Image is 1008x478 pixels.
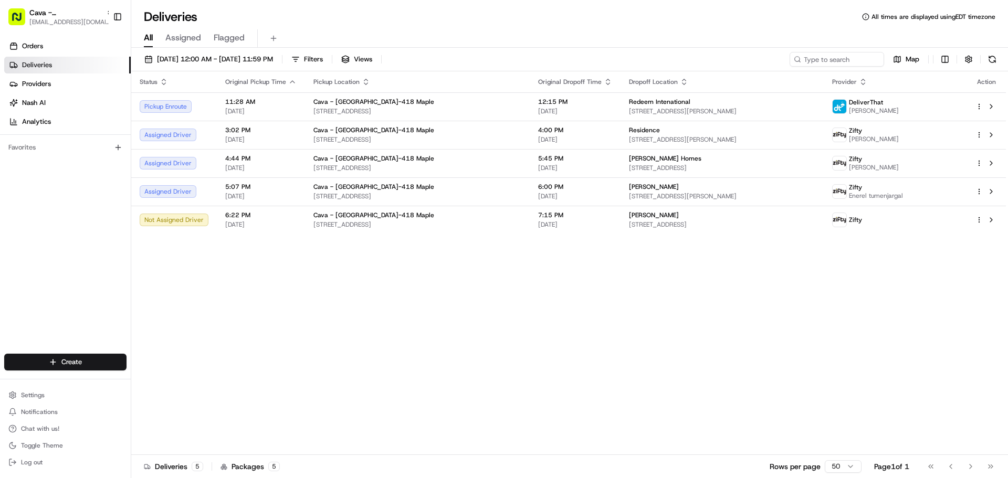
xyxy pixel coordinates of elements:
span: Cava - [GEOGRAPHIC_DATA] [29,7,102,18]
span: [PERSON_NAME] [629,211,679,219]
span: 7:15 PM [538,211,612,219]
span: Dropoff Location [629,78,678,86]
span: All [144,31,153,44]
button: Create [4,354,127,370]
span: Analytics [22,117,51,126]
span: [STREET_ADDRESS] [313,135,521,144]
span: [STREET_ADDRESS][PERSON_NAME] [629,192,815,200]
div: 5 [268,462,280,471]
span: [STREET_ADDRESS] [629,164,815,172]
span: [STREET_ADDRESS] [313,192,521,200]
a: Providers [4,76,131,92]
span: Cava - [GEOGRAPHIC_DATA]-418 Maple [313,98,434,106]
span: Original Pickup Time [225,78,286,86]
span: Map [906,55,919,64]
div: Action [975,78,997,86]
span: Assigned [165,31,201,44]
span: [DATE] [225,107,297,115]
a: Analytics [4,113,131,130]
span: Provider [832,78,857,86]
span: Create [61,357,82,367]
span: [STREET_ADDRESS] [313,220,521,229]
span: [DATE] 12:00 AM - [DATE] 11:59 PM [157,55,273,64]
span: Orders [22,41,43,51]
span: Notifications [21,408,58,416]
button: Cava - [GEOGRAPHIC_DATA][EMAIL_ADDRESS][DOMAIN_NAME] [4,4,109,29]
div: 5 [192,462,203,471]
span: [STREET_ADDRESS] [313,164,521,172]
span: [DATE] [225,164,297,172]
button: Toggle Theme [4,438,127,453]
button: Log out [4,455,127,470]
div: Page 1 of 1 [874,461,909,472]
p: Rows per page [770,461,821,472]
span: 3:02 PM [225,126,297,134]
span: Toggle Theme [21,441,63,450]
a: Deliveries [4,57,131,73]
span: Cava - [GEOGRAPHIC_DATA]-418 Maple [313,154,434,163]
span: Status [140,78,157,86]
span: [PERSON_NAME] [849,135,899,143]
span: Cava - [GEOGRAPHIC_DATA]-418 Maple [313,211,434,219]
span: Residence [629,126,660,134]
span: Filters [304,55,323,64]
img: profile_deliverthat_partner.png [833,100,846,113]
span: [PERSON_NAME] [849,107,899,115]
span: 11:28 AM [225,98,297,106]
img: zifty-logo-trans-sq.png [833,213,846,227]
span: [STREET_ADDRESS] [313,107,521,115]
span: 6:22 PM [225,211,297,219]
span: Enerel tumenjargal [849,192,903,200]
button: Filters [287,52,328,67]
span: Zifty [849,126,862,135]
span: [DATE] [225,135,297,144]
span: [STREET_ADDRESS][PERSON_NAME] [629,135,815,144]
span: [DATE] [225,220,297,229]
span: [DATE] [538,192,612,200]
span: Providers [22,79,51,89]
span: [DATE] [538,164,612,172]
button: Map [888,52,924,67]
input: Type to search [790,52,884,67]
div: Favorites [4,139,127,156]
button: [EMAIL_ADDRESS][DOMAIN_NAME] [29,18,113,26]
span: Log out [21,458,43,466]
span: [STREET_ADDRESS] [629,220,815,229]
button: Settings [4,388,127,402]
span: Flagged [214,31,245,44]
button: Views [337,52,377,67]
span: Original Dropoff Time [538,78,602,86]
span: [DATE] [538,107,612,115]
span: Deliveries [22,60,52,70]
span: Settings [21,391,45,399]
button: [DATE] 12:00 AM - [DATE] 11:59 PM [140,52,278,67]
span: 6:00 PM [538,183,612,191]
span: 12:15 PM [538,98,612,106]
button: Chat with us! [4,421,127,436]
span: Pickup Location [313,78,360,86]
a: Nash AI [4,94,131,111]
span: [DATE] [538,135,612,144]
span: Zifty [849,155,862,163]
span: [DATE] [538,220,612,229]
span: [STREET_ADDRESS][PERSON_NAME] [629,107,815,115]
span: Cava - [GEOGRAPHIC_DATA]-418 Maple [313,126,434,134]
span: DeliverThat [849,98,883,107]
span: [PERSON_NAME] Homes [629,154,701,163]
span: [PERSON_NAME] [629,183,679,191]
span: 4:00 PM [538,126,612,134]
img: zifty-logo-trans-sq.png [833,185,846,198]
span: Nash AI [22,98,46,108]
button: Notifications [4,405,127,419]
img: zifty-logo-trans-sq.png [833,128,846,142]
span: Cava - [GEOGRAPHIC_DATA]-418 Maple [313,183,434,191]
a: Orders [4,38,131,55]
span: 4:44 PM [225,154,297,163]
span: 5:07 PM [225,183,297,191]
button: Refresh [985,52,1000,67]
span: Redeem Intenational [629,98,690,106]
span: 5:45 PM [538,154,612,163]
span: Chat with us! [21,424,59,433]
h1: Deliveries [144,8,197,25]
